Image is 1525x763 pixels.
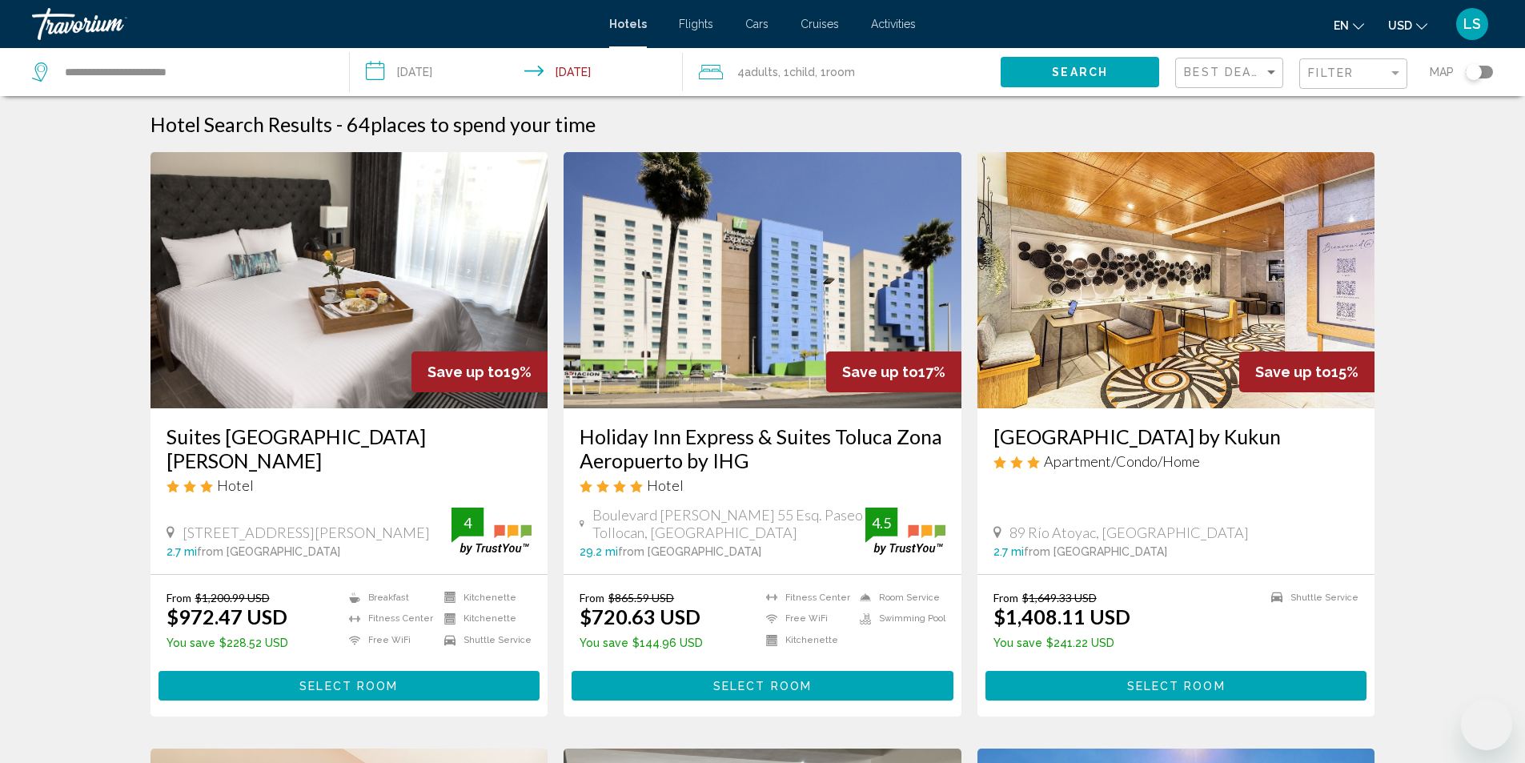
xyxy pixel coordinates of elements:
span: places to spend your time [371,112,596,136]
span: Filter [1308,66,1354,79]
a: Select Room [159,675,540,693]
img: trustyou-badge.svg [865,508,945,555]
div: 17% [826,351,961,392]
del: $865.59 USD [608,591,674,604]
span: Select Room [1127,680,1226,693]
span: Best Deals [1184,66,1268,78]
span: from [GEOGRAPHIC_DATA] [197,545,340,558]
button: Toggle map [1454,65,1493,79]
a: Travorium [32,8,593,40]
a: Holiday Inn Express & Suites Toluca Zona Aeropuerto by IHG [580,424,945,472]
span: Room [826,66,855,78]
a: Suites [GEOGRAPHIC_DATA][PERSON_NAME] [167,424,532,472]
li: Free WiFi [758,612,852,626]
span: Save up to [842,363,918,380]
p: $228.52 USD [167,637,288,649]
li: Free WiFi [341,633,436,647]
button: Select Room [572,671,953,701]
p: $241.22 USD [993,637,1130,649]
button: Select Room [985,671,1367,701]
li: Fitness Center [758,591,852,604]
span: , 1 [778,61,815,83]
li: Swimming Pool [852,612,945,626]
li: Kitchenette [758,633,852,647]
a: [GEOGRAPHIC_DATA] by Kukun [993,424,1359,448]
p: $144.96 USD [580,637,703,649]
button: Check-in date: Nov 2, 2025 Check-out date: Nov 7, 2025 [350,48,684,96]
div: 19% [411,351,548,392]
mat-select: Sort by [1184,66,1278,80]
li: Breakfast [341,591,436,604]
h1: Hotel Search Results [150,112,332,136]
img: trustyou-badge.svg [451,508,532,555]
iframe: Button to launch messaging window [1461,699,1512,750]
li: Kitchenette [436,591,532,604]
button: Change currency [1388,14,1427,37]
img: Hotel image [564,152,961,408]
li: Kitchenette [436,612,532,626]
button: Travelers: 4 adults, 1 child [683,48,1001,96]
span: Hotel [217,476,254,494]
button: Change language [1334,14,1364,37]
li: Room Service [852,591,945,604]
span: Hotel [647,476,684,494]
span: Search [1052,66,1108,79]
span: You save [580,637,628,649]
div: 4.5 [865,513,897,532]
span: From [167,591,191,604]
ins: $720.63 USD [580,604,700,628]
li: Shuttle Service [1263,591,1358,604]
span: Activities [871,18,916,30]
li: Shuttle Service [436,633,532,647]
div: 4 [451,513,484,532]
span: from [GEOGRAPHIC_DATA] [618,545,761,558]
span: 2.7 mi [993,545,1024,558]
div: 3 star Apartment [993,452,1359,470]
span: LS [1463,16,1481,32]
a: Hotels [609,18,647,30]
span: Select Room [713,680,812,693]
span: en [1334,19,1349,32]
div: 15% [1239,351,1375,392]
span: Select Room [299,680,398,693]
a: Select Room [985,675,1367,693]
span: Apartment/Condo/Home [1044,452,1200,470]
img: Hotel image [977,152,1375,408]
del: $1,649.33 USD [1022,591,1097,604]
del: $1,200.99 USD [195,591,270,604]
span: You save [167,637,215,649]
button: Search [1001,57,1159,86]
span: from [GEOGRAPHIC_DATA] [1024,545,1167,558]
span: USD [1388,19,1412,32]
img: Hotel image [150,152,548,408]
a: Cruises [801,18,839,30]
span: You save [993,637,1042,649]
button: Select Room [159,671,540,701]
span: Map [1430,61,1454,83]
span: Child [789,66,815,78]
ins: $972.47 USD [167,604,287,628]
span: 89 Río Atoyac, [GEOGRAPHIC_DATA] [1009,524,1249,541]
span: Save up to [427,363,504,380]
span: - [336,112,343,136]
div: 4 star Hotel [580,476,945,494]
h2: 64 [347,112,596,136]
span: Save up to [1255,363,1331,380]
a: Cars [745,18,769,30]
span: Boulevard [PERSON_NAME] 55 Esq. Paseo Tollocan, [GEOGRAPHIC_DATA] [592,506,865,541]
span: 2.7 mi [167,545,197,558]
span: [STREET_ADDRESS][PERSON_NAME] [183,524,430,541]
div: 3 star Hotel [167,476,532,494]
span: Adults [744,66,778,78]
button: Filter [1299,58,1407,90]
a: Select Room [572,675,953,693]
